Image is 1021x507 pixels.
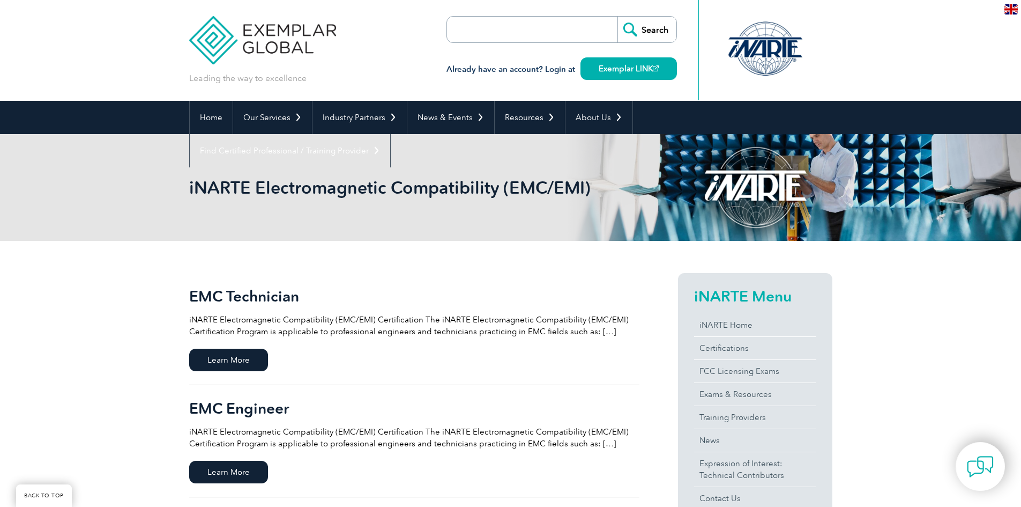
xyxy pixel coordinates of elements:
[189,314,639,337] p: iNARTE Electromagnetic Compatibility (EMC/EMI) Certification The iNARTE Electromagnetic Compatibi...
[189,400,639,417] h2: EMC Engineer
[190,101,233,134] a: Home
[189,273,639,385] a: EMC Technician iNARTE Electromagnetic Compatibility (EMC/EMI) Certification The iNARTE Electromag...
[694,429,816,452] a: News
[694,288,816,305] h2: iNARTE Menu
[694,337,816,359] a: Certifications
[967,453,994,480] img: contact-chat.png
[190,134,390,167] a: Find Certified Professional / Training Provider
[1004,4,1018,14] img: en
[694,314,816,336] a: iNARTE Home
[189,426,639,450] p: iNARTE Electromagnetic Compatibility (EMC/EMI) Certification The iNARTE Electromagnetic Compatibi...
[312,101,407,134] a: Industry Partners
[189,349,268,371] span: Learn More
[189,461,268,483] span: Learn More
[189,385,639,497] a: EMC Engineer iNARTE Electromagnetic Compatibility (EMC/EMI) Certification The iNARTE Electromagne...
[617,17,676,42] input: Search
[694,406,816,429] a: Training Providers
[694,452,816,487] a: Expression of Interest:Technical Contributors
[446,63,677,76] h3: Already have an account? Login at
[189,72,307,84] p: Leading the way to excellence
[16,484,72,507] a: BACK TO TOP
[233,101,312,134] a: Our Services
[495,101,565,134] a: Resources
[653,65,659,71] img: open_square.png
[189,288,639,305] h2: EMC Technician
[694,360,816,383] a: FCC Licensing Exams
[694,383,816,406] a: Exams & Resources
[580,57,677,80] a: Exemplar LINK
[189,177,601,198] h1: iNARTE Electromagnetic Compatibility (EMC/EMI)
[565,101,632,134] a: About Us
[407,101,494,134] a: News & Events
